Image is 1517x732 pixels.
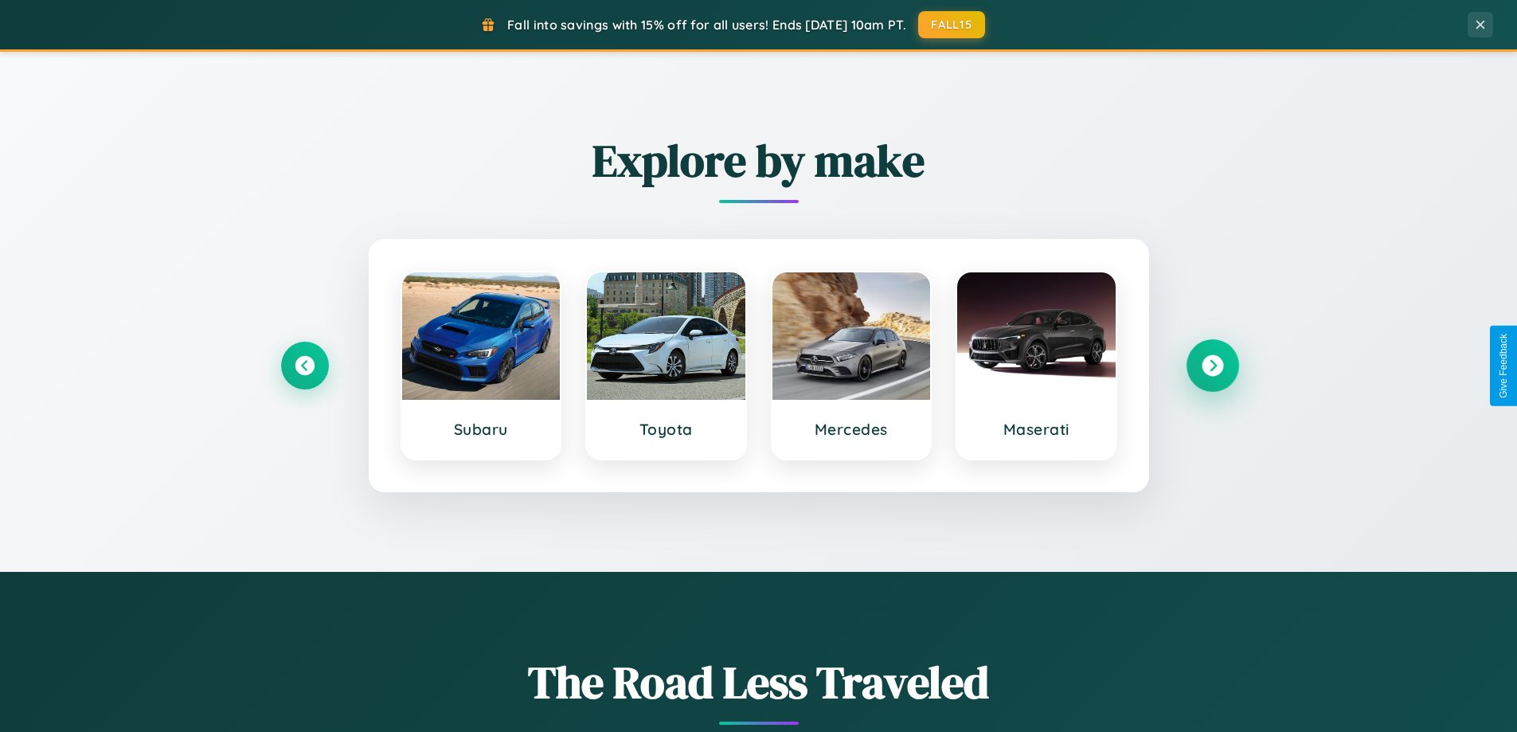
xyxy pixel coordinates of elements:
[281,130,1237,191] h2: Explore by make
[507,17,906,33] span: Fall into savings with 15% off for all users! Ends [DATE] 10am PT.
[603,420,729,439] h3: Toyota
[418,420,545,439] h3: Subaru
[281,652,1237,713] h1: The Road Less Traveled
[918,11,985,38] button: FALL15
[788,420,915,439] h3: Mercedes
[1498,334,1509,398] div: Give Feedback
[973,420,1100,439] h3: Maserati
